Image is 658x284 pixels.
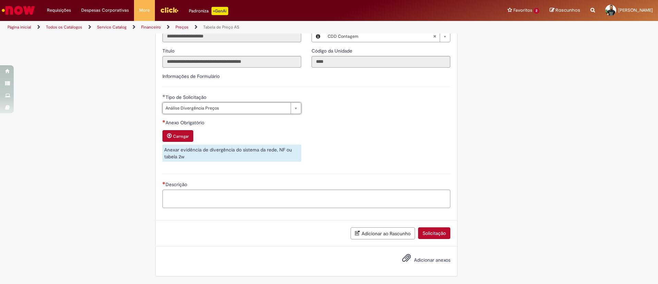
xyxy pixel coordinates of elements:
span: Despesas Corporativas [81,7,129,14]
button: Solicitação [418,227,450,239]
a: Financeiro [141,24,161,30]
label: Somente leitura - Código da Unidade [312,47,354,54]
span: Requisições [47,7,71,14]
span: 2 [534,8,539,14]
button: Local, Visualizar este registro CDD Contagem [312,31,324,42]
span: Adicionar anexos [414,257,450,263]
ul: Trilhas de página [5,21,434,34]
img: ServiceNow [1,3,36,17]
span: Tipo de Solicitação [166,94,208,100]
a: Rascunhos [550,7,580,14]
p: +GenAi [211,7,228,15]
span: Somente leitura - Código da Unidade [312,48,354,54]
span: CDD Contagem [328,31,433,42]
span: Necessários [162,120,166,123]
textarea: Descrição [162,190,450,208]
input: Código da Unidade [312,56,450,68]
span: Rascunhos [556,7,580,13]
a: CDD ContagemLimpar campo Local [324,31,450,42]
span: Necessários [162,182,166,184]
span: Descrição [166,181,188,188]
a: Service Catalog [97,24,126,30]
span: [PERSON_NAME] [618,7,653,13]
div: Padroniza [189,7,228,15]
img: click_logo_yellow_360x200.png [160,5,179,15]
a: Tabela de Preço AS [203,24,239,30]
abbr: Limpar campo Local [429,31,440,42]
a: Preços [175,24,188,30]
button: Carregar anexo de Anexo Obrigatório Required [162,130,193,142]
span: Favoritos [513,7,532,14]
span: Análise Divergência Preços [166,103,287,114]
label: Somente leitura - Título [162,47,176,54]
span: Somente leitura - Título [162,48,176,54]
span: Obrigatório Preenchido [162,94,166,97]
span: Anexo Obrigatório [166,120,206,126]
small: Carregar [173,134,189,139]
label: Informações de Formulário [162,73,220,79]
input: Email [162,31,301,42]
a: Todos os Catálogos [46,24,82,30]
button: Adicionar ao Rascunho [351,227,415,239]
a: Página inicial [8,24,31,30]
div: Anexar evidência de divergência do sistema da rede, NF ou tabela 2w [162,145,301,162]
span: More [139,7,150,14]
button: Adicionar anexos [400,252,413,268]
input: Título [162,56,301,68]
